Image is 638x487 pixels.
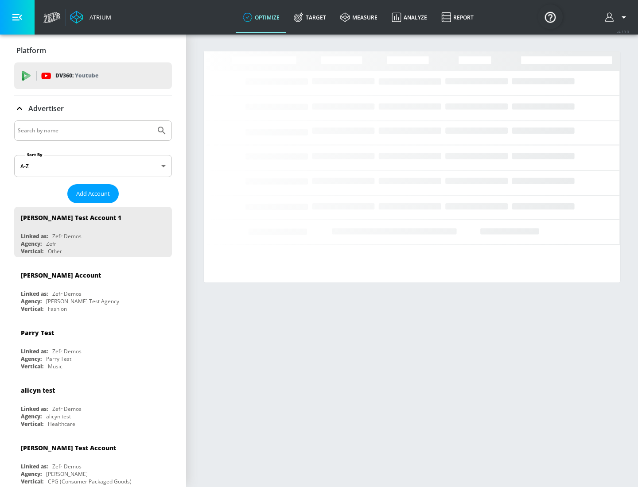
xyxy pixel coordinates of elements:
[48,363,62,370] div: Music
[14,379,172,430] div: alicyn testLinked as:Zefr DemosAgency:alicyn testVertical:Healthcare
[21,232,48,240] div: Linked as:
[21,363,43,370] div: Vertical:
[25,152,44,158] label: Sort By
[14,322,172,372] div: Parry TestLinked as:Zefr DemosAgency:Parry TestVertical:Music
[21,247,43,255] div: Vertical:
[14,96,172,121] div: Advertiser
[48,247,62,255] div: Other
[52,463,82,470] div: Zefr Demos
[21,386,55,394] div: alicyn test
[21,290,48,298] div: Linked as:
[52,405,82,413] div: Zefr Demos
[21,305,43,313] div: Vertical:
[21,413,42,420] div: Agency:
[14,264,172,315] div: [PERSON_NAME] AccountLinked as:Zefr DemosAgency:[PERSON_NAME] Test AgencyVertical:Fashion
[21,355,42,363] div: Agency:
[48,305,67,313] div: Fashion
[46,298,119,305] div: [PERSON_NAME] Test Agency
[46,470,88,478] div: [PERSON_NAME]
[333,1,385,33] a: measure
[538,4,563,29] button: Open Resource Center
[617,29,629,34] span: v 4.19.0
[48,420,75,428] div: Healthcare
[21,348,48,355] div: Linked as:
[236,1,287,33] a: optimize
[70,11,111,24] a: Atrium
[46,240,56,247] div: Zefr
[52,290,82,298] div: Zefr Demos
[21,463,48,470] div: Linked as:
[18,125,152,136] input: Search by name
[21,470,42,478] div: Agency:
[86,13,111,21] div: Atrium
[21,478,43,485] div: Vertical:
[14,38,172,63] div: Platform
[434,1,481,33] a: Report
[21,240,42,247] div: Agency:
[14,62,172,89] div: DV360: Youtube
[385,1,434,33] a: Analyze
[14,155,172,177] div: A-Z
[21,420,43,428] div: Vertical:
[67,184,119,203] button: Add Account
[46,355,71,363] div: Parry Test
[52,348,82,355] div: Zefr Demos
[21,298,42,305] div: Agency:
[16,46,46,55] p: Platform
[14,207,172,257] div: [PERSON_NAME] Test Account 1Linked as:Zefr DemosAgency:ZefrVertical:Other
[76,189,110,199] span: Add Account
[21,444,116,452] div: [PERSON_NAME] Test Account
[75,71,98,80] p: Youtube
[28,104,64,113] p: Advertiser
[21,213,121,222] div: [PERSON_NAME] Test Account 1
[21,329,54,337] div: Parry Test
[21,405,48,413] div: Linked as:
[287,1,333,33] a: Target
[46,413,71,420] div: alicyn test
[21,271,101,279] div: [PERSON_NAME] Account
[52,232,82,240] div: Zefr Demos
[48,478,132,485] div: CPG (Consumer Packaged Goods)
[55,71,98,81] p: DV360:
